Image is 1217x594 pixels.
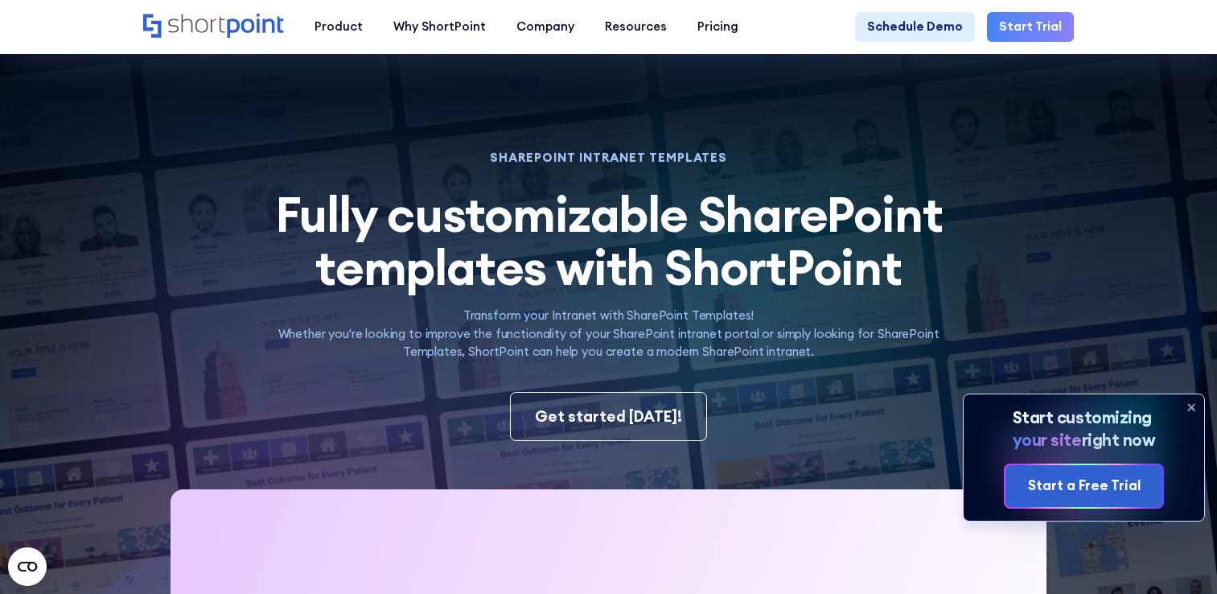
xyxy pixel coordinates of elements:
span: Fully customizable SharePoint templates with ShortPoint [275,183,943,299]
a: Resources [590,12,682,43]
a: Get started [DATE]! [510,392,708,441]
div: Product [315,18,363,36]
div: Company [516,18,574,36]
a: Product [300,12,379,43]
a: Start a Free Trial [1005,465,1161,508]
div: Why ShortPoint [393,18,486,36]
a: Schedule Demo [855,12,975,43]
a: Start Trial [987,12,1074,43]
a: Pricing [682,12,754,43]
a: Company [501,12,590,43]
a: Home [143,14,285,39]
p: Transform your Intranet with SharePoint Templates! Whether you're looking to improve the function... [253,307,964,361]
div: Pricing [697,18,738,36]
div: Get started [DATE]! [535,405,682,427]
a: Why ShortPoint [378,12,501,43]
div: Resources [605,18,667,36]
h1: SHAREPOINT INTRANET TEMPLATES [253,152,964,163]
div: Start a Free Trial [1028,476,1141,497]
iframe: Chat Widget [928,408,1217,594]
button: Open CMP widget [8,547,47,586]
